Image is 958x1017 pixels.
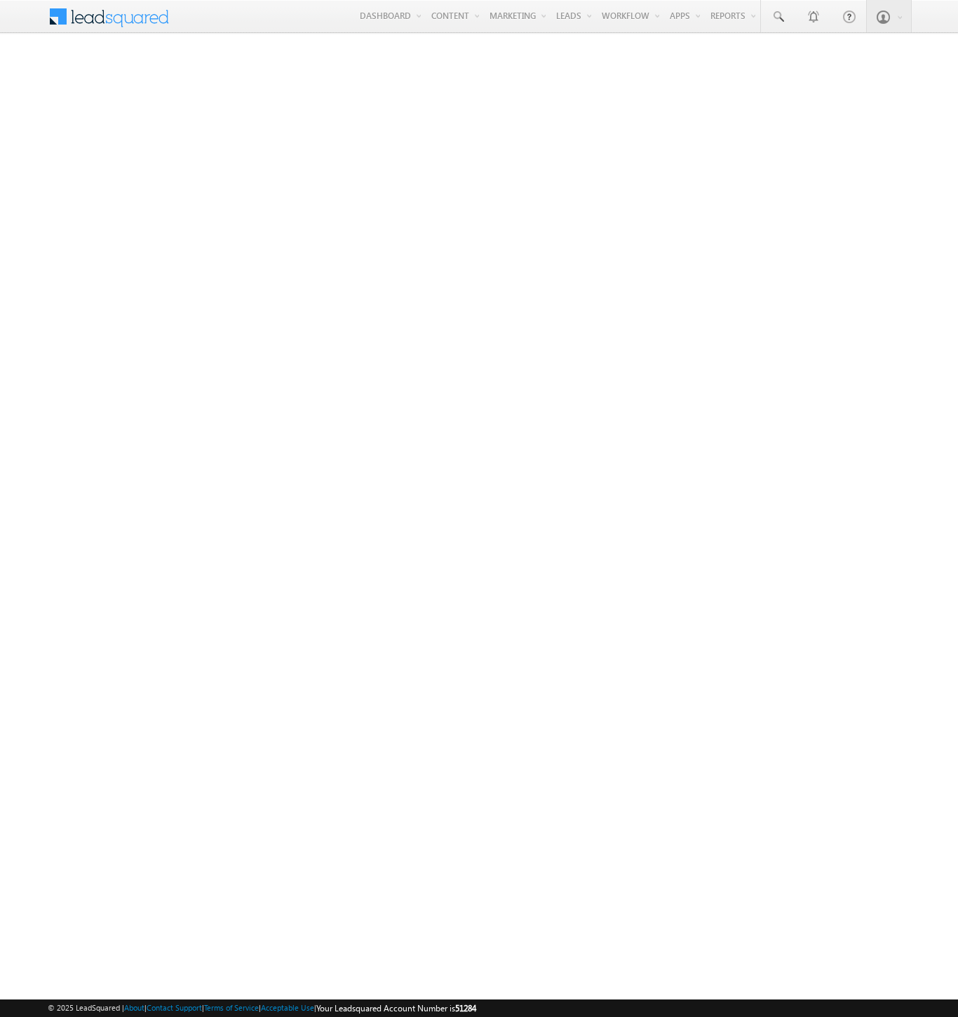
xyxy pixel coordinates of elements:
a: Terms of Service [204,1003,259,1012]
span: Your Leadsquared Account Number is [316,1003,476,1013]
a: About [124,1003,144,1012]
a: Contact Support [147,1003,202,1012]
span: © 2025 LeadSquared | | | | | [48,1002,476,1015]
span: 51284 [455,1003,476,1013]
a: Acceptable Use [261,1003,314,1012]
